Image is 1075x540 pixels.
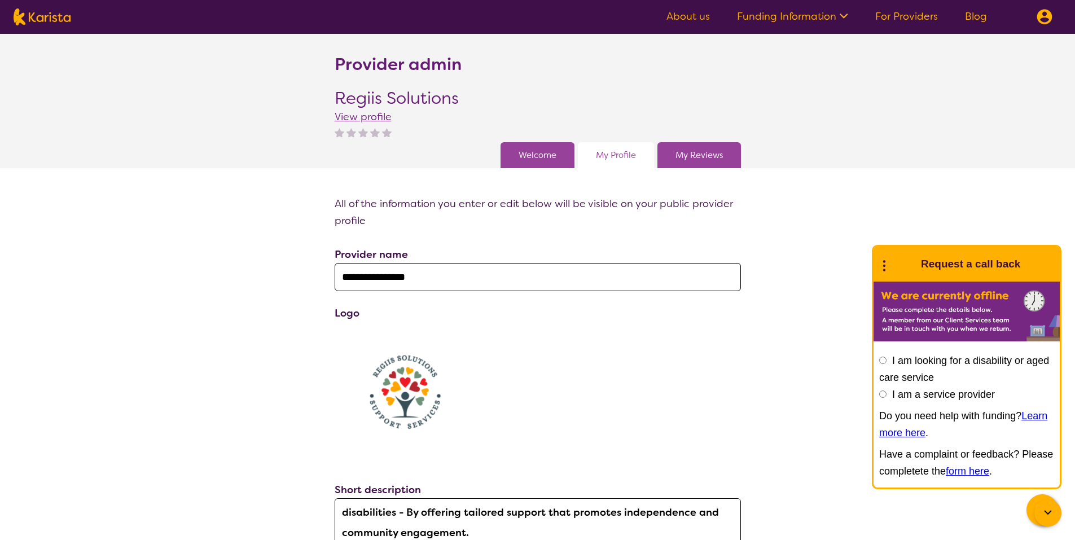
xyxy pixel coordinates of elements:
[335,110,392,124] a: View profile
[596,147,636,164] a: My Profile
[879,407,1054,441] p: Do you need help with funding? .
[335,322,476,463] img: nnm9snzt2xxqtdeird2q.png
[737,10,848,23] a: Funding Information
[874,282,1060,341] img: Karista offline chat form to request call back
[335,88,459,108] h2: Regiis Solutions
[335,128,344,137] img: nonereviewstar
[675,147,723,164] a: My Reviews
[335,483,421,497] label: Short description
[965,10,987,23] a: Blog
[946,466,989,477] a: form here
[892,389,995,400] label: I am a service provider
[519,147,556,164] a: Welcome
[875,10,938,23] a: For Providers
[346,128,356,137] img: nonereviewstar
[358,128,368,137] img: nonereviewstar
[335,54,462,74] h2: Provider admin
[370,128,380,137] img: nonereviewstar
[1037,9,1052,25] img: menu
[666,10,710,23] a: About us
[892,253,914,275] img: Karista
[1026,494,1058,526] button: Channel Menu
[879,355,1049,383] label: I am looking for a disability or aged care service
[382,128,392,137] img: nonereviewstar
[879,446,1054,480] p: Have a complaint or feedback? Please completete the .
[921,256,1020,273] h1: Request a call back
[335,195,741,229] p: All of the information you enter or edit below will be visible on your public provider profile
[335,248,408,261] label: Provider name
[335,306,359,320] label: Logo
[14,8,71,25] img: Karista logo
